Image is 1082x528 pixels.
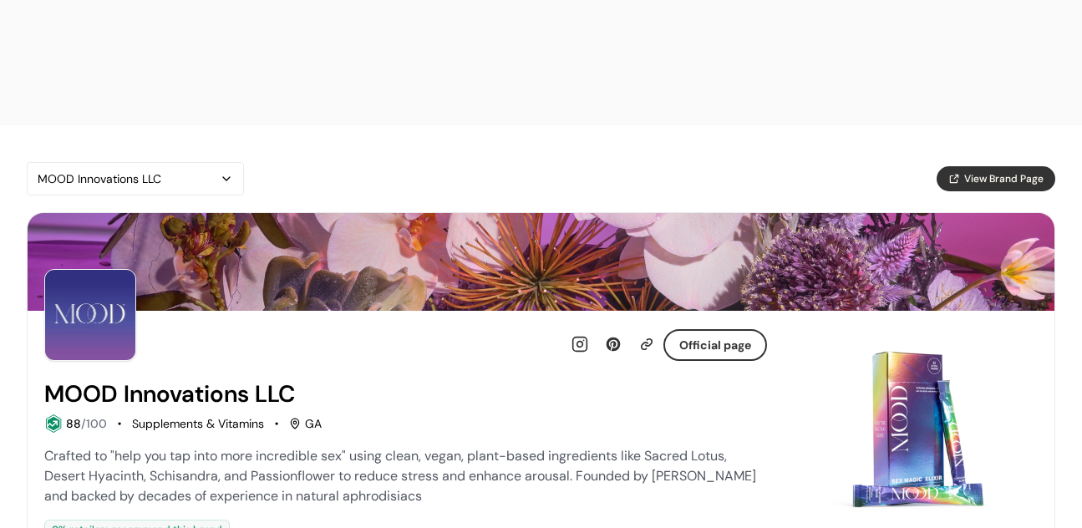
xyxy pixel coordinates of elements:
span: 88 [66,416,81,431]
div: Supplements & Vitamins [132,415,264,433]
span: Crafted to "help you tap into more incredible sex" using clean, vegan, plant-based ingredients li... [44,447,756,505]
button: Official page [663,329,767,361]
img: Brand Photo [44,269,136,361]
img: Brand cover image [28,213,1054,311]
button: View Brand Page [937,166,1055,191]
div: MOOD Innovations LLC [38,169,216,189]
div: Slide 1 [787,327,1038,525]
span: /100 [81,416,107,431]
div: GA [289,415,322,433]
div: Carousel [787,327,1038,525]
img: Slide 0 [787,327,1038,525]
span: View Brand Page [964,171,1044,186]
h2: MOOD Innovations LLC [44,381,295,408]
